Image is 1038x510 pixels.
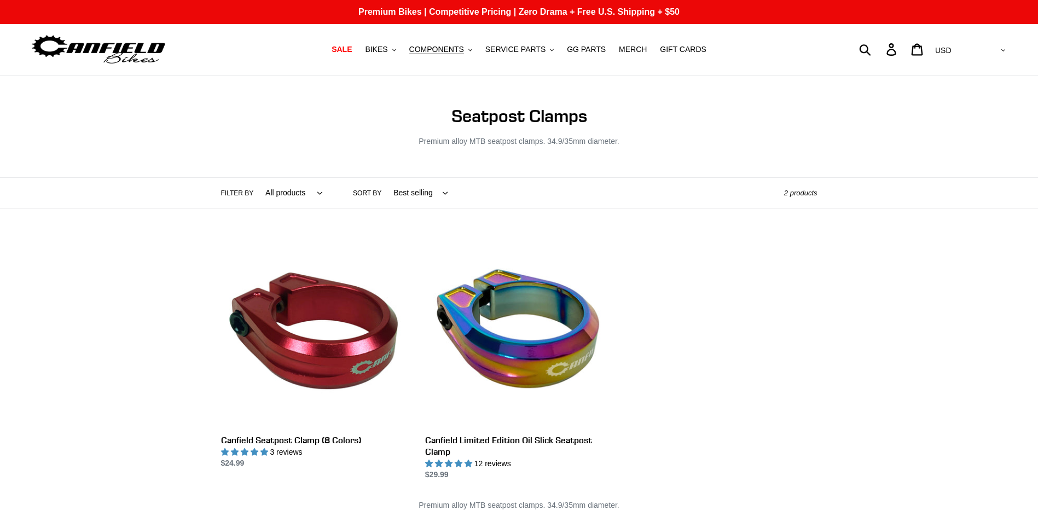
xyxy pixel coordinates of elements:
[409,45,464,54] span: COMPONENTS
[221,188,254,198] label: Filter by
[353,188,381,198] label: Sort by
[485,45,546,54] span: SERVICE PARTS
[660,45,706,54] span: GIFT CARDS
[359,42,401,57] button: BIKES
[30,32,167,67] img: Canfield Bikes
[326,42,357,57] a: SALE
[561,42,611,57] a: GG PARTS
[480,42,559,57] button: SERVICE PARTS
[404,42,478,57] button: COMPONENTS
[332,45,352,54] span: SALE
[654,42,712,57] a: GIFT CARDS
[567,45,606,54] span: GG PARTS
[619,45,647,54] span: MERCH
[365,45,387,54] span: BIKES
[784,189,817,197] span: 2 products
[451,105,587,126] span: Seatpost Clamps
[865,37,893,61] input: Search
[613,42,652,57] a: MERCH
[221,136,817,147] p: Premium alloy MTB seatpost clamps. 34.9/35mm diameter.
